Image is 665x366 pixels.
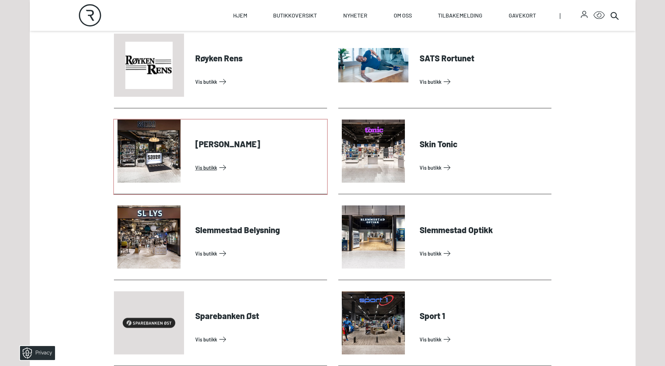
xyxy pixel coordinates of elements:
[195,162,324,173] a: Vis Butikk: Saxen Frisør
[420,248,549,259] a: Vis Butikk: Slemmestad Optikk
[195,334,324,345] a: Vis Butikk: Sparebanken Øst
[420,76,549,87] a: Vis Butikk: SATS Rortunet
[593,10,605,21] button: Open Accessibility Menu
[420,162,549,173] a: Vis Butikk: Skin Tonic
[7,344,64,362] iframe: Manage Preferences
[420,334,549,345] a: Vis Butikk: Sport 1
[195,248,324,259] a: Vis Butikk: Slemmestad Belysning
[195,76,324,87] a: Vis Butikk: Røyken Rens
